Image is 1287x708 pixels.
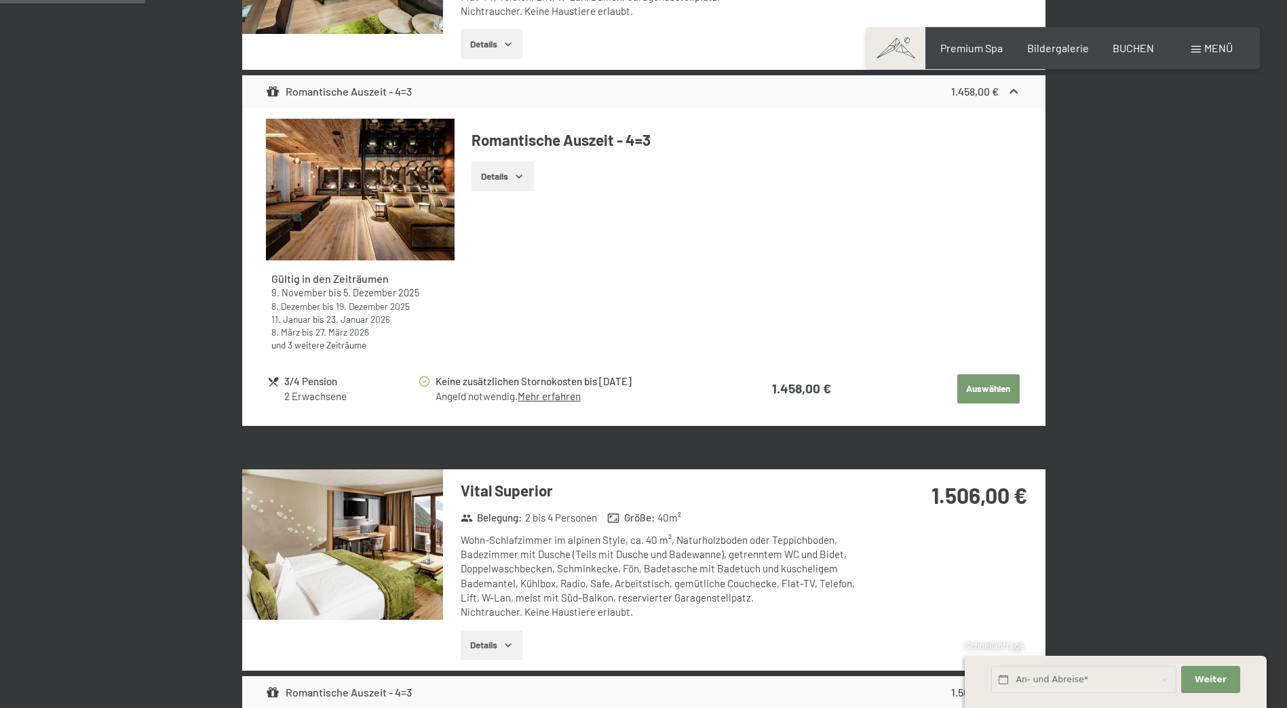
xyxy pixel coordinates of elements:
span: Menü [1204,41,1233,54]
a: Bildergalerie [1027,41,1089,54]
h4: Romantische Auszeit - 4=3 [472,130,1021,151]
strong: 1.506,00 € [931,482,1027,508]
div: Romantische Auszeit - 4=3 [266,83,412,100]
span: 40 m² [657,511,681,525]
button: Details [461,631,522,661]
strong: Belegung : [461,511,522,525]
strong: Größe : [607,511,655,525]
div: bis [271,313,449,326]
div: bis [271,286,449,300]
button: Details [461,29,522,59]
div: Romantische Auszeit - 4=3 [266,684,412,701]
div: bis [271,300,449,313]
div: 2 Erwachsene [284,389,417,404]
div: bis [271,326,449,338]
div: Wohn-Schlafzimmer im alpinen Style, ca. 40 m², Naturholzboden oder Teppichboden, Badezimmer mit D... [461,533,864,620]
span: Schnellanfrage [965,640,1024,651]
span: Weiter [1195,673,1227,686]
time: 27.03.2026 [315,326,369,338]
a: Premium Spa [940,41,1003,54]
button: Auswählen [957,374,1020,404]
time: 11.01.2026 [271,313,311,325]
time: 09.11.2025 [271,287,326,298]
img: mss_renderimg.php [266,119,455,260]
strong: 1.506,00 € [951,686,999,699]
time: 08.03.2026 [271,326,300,338]
time: 05.12.2025 [343,287,419,298]
time: 23.01.2026 [326,313,390,325]
button: Details [472,161,533,191]
button: Weiter [1181,666,1240,694]
h3: Vital Superior [461,480,864,501]
strong: Gültig in den Zeiträumen [271,272,389,285]
strong: 1.458,00 € [772,380,831,396]
strong: 1.458,00 € [951,85,999,98]
div: Romantische Auszeit - 4=31.458,00 € [242,75,1045,108]
img: mss_renderimg.php [242,469,443,620]
a: und 3 weitere Zeiträume [271,339,366,351]
div: Angeld notwendig. [436,389,718,404]
time: 08.12.2025 [271,300,320,312]
span: 2 bis 4 Personen [525,511,597,525]
time: 19.12.2025 [336,300,410,312]
a: BUCHEN [1113,41,1154,54]
div: Keine zusätzlichen Stornokosten bis [DATE] [436,374,718,389]
div: 3/4 Pension [284,374,417,389]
